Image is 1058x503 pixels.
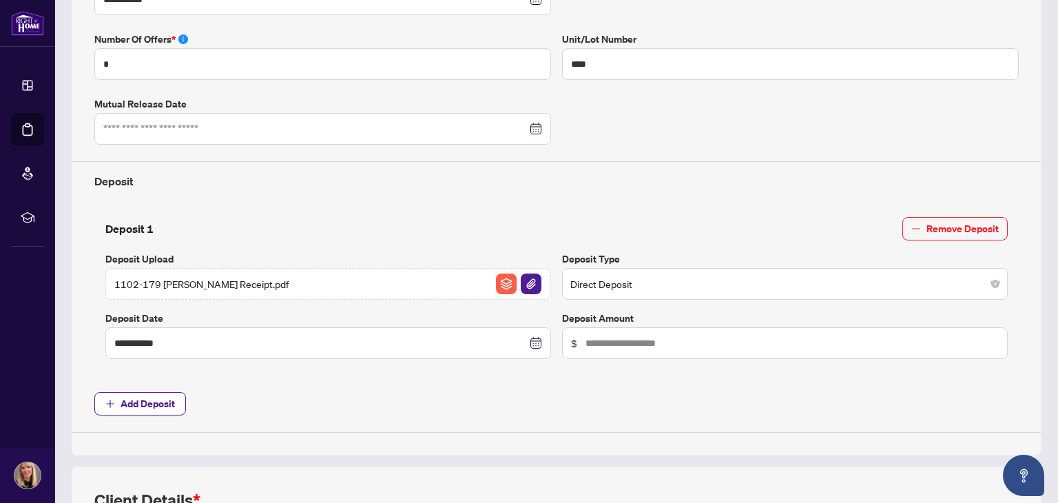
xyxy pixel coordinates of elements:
[11,10,44,36] img: logo
[105,399,115,409] span: plus
[94,392,186,415] button: Add Deposit
[94,173,1019,189] h4: Deposit
[105,251,551,267] label: Deposit Upload
[94,96,551,112] label: Mutual Release Date
[105,220,154,237] h4: Deposit 1
[902,217,1008,240] button: Remove Deposit
[911,224,921,234] span: minus
[178,34,188,44] span: info-circle
[121,393,175,415] span: Add Deposit
[570,271,999,297] span: Direct Deposit
[562,251,1008,267] label: Deposit Type
[495,273,517,295] button: File Archive
[562,32,1019,47] label: Unit/Lot Number
[105,268,551,300] span: 1102-179 [PERSON_NAME] Receipt.pdfFile ArchiveFile Attachement
[926,218,999,240] span: Remove Deposit
[991,280,999,288] span: close-circle
[1003,455,1044,496] button: Open asap
[114,276,289,291] span: 1102-179 [PERSON_NAME] Receipt.pdf
[571,336,577,351] span: $
[105,311,551,326] label: Deposit Date
[520,273,542,295] button: File Attachement
[14,462,41,489] img: Profile Icon
[521,274,541,294] img: File Attachement
[94,32,551,47] label: Number of offers
[496,274,517,294] img: File Archive
[562,311,1008,326] label: Deposit Amount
